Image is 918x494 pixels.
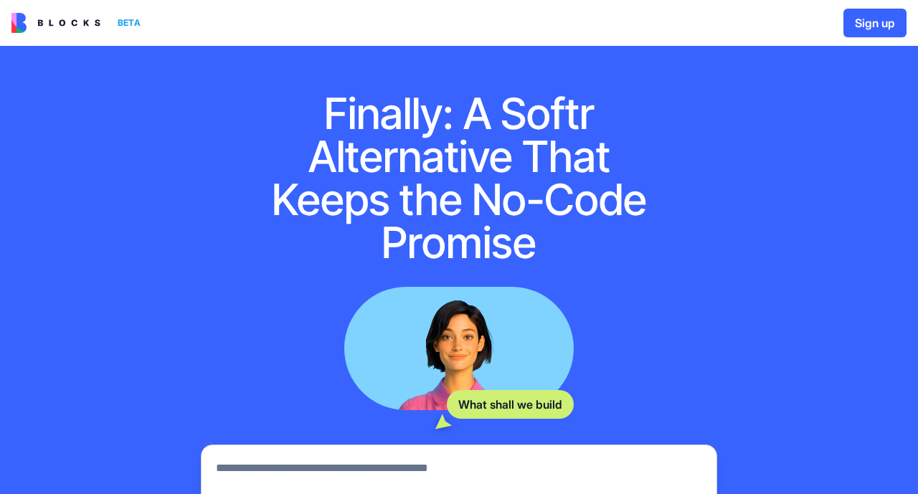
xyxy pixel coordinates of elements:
div: BETA [112,13,146,33]
button: Sign up [843,9,907,37]
a: BETA [11,13,146,33]
img: logo [11,13,100,33]
div: What shall we build [447,390,574,419]
h1: Finally: A Softr Alternative That Keeps the No-Code Promise [252,92,666,264]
